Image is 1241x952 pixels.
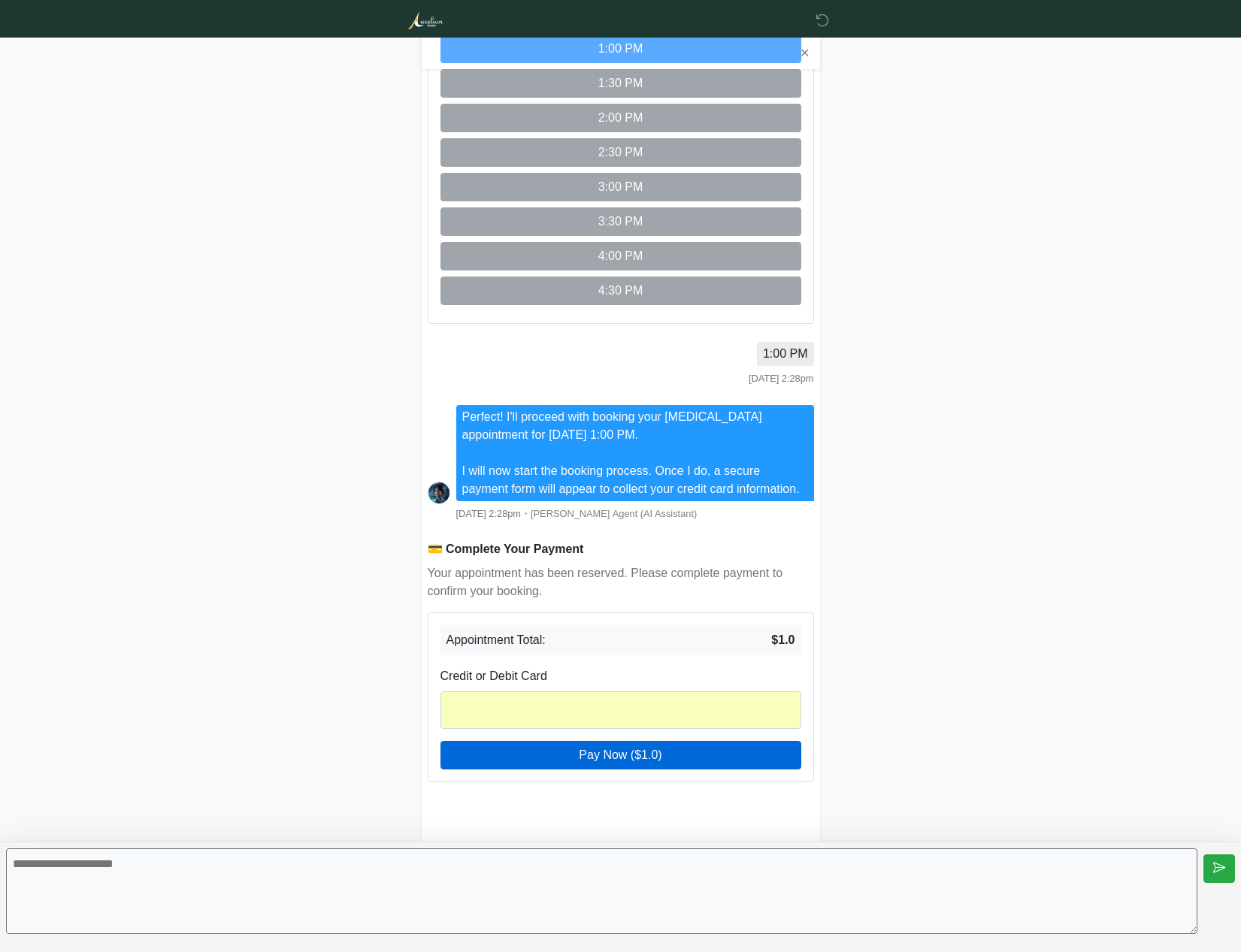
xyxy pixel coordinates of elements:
button: 4:30 PM [440,277,801,305]
button: 4:00 PM [440,242,801,270]
img: Aurelion Med Spa Logo [407,11,443,30]
button: 1:00 PM [440,35,801,63]
label: Credit or Debit Card [440,667,547,685]
span: [PERSON_NAME] Agent (AI Assistant) [531,508,697,519]
li: 1:00 PM [757,342,814,366]
span: Pay Now ($1.0) [579,748,661,761]
iframe: Secure card payment input frame [449,700,793,714]
button: 1:30 PM [440,69,801,98]
button: 2:30 PM [440,138,801,167]
button: ✕ [795,44,814,63]
img: Screenshot_2025-06-19_at_17.41.14.png [428,482,450,504]
span: [DATE] 2:28pm [749,373,814,384]
div: 💳 Complete Your Payment [428,540,814,558]
button: 3:00 PM [440,173,801,201]
span: Appointment Total: [446,631,546,649]
button: 2:00 PM [440,104,801,132]
span: [DATE] 2:28pm [456,508,522,519]
strong: $1.0 [771,631,795,649]
li: Perfect! I'll proceed with booking your [MEDICAL_DATA] appointment for [DATE] 1:00 PM. I will now... [456,405,814,501]
button: 3:30 PM [440,207,801,236]
small: ・ [456,508,698,519]
button: Pay Now ($1.0) [440,741,801,769]
p: Your appointment has been reserved. Please complete payment to confirm your booking. [428,564,814,600]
